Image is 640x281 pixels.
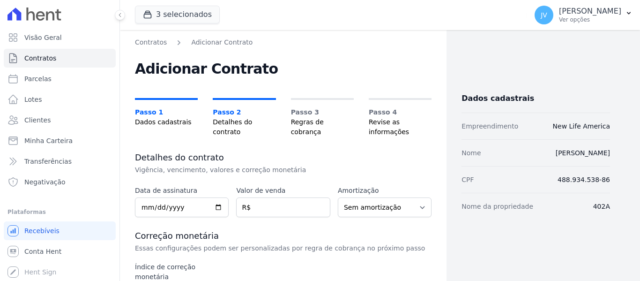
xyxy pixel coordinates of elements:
a: Minha Carteira [4,131,116,150]
a: Clientes [4,111,116,129]
span: Parcelas [24,74,52,84]
div: Plataformas [7,206,112,218]
span: Passo 1 [135,107,198,117]
a: Transferências [4,152,116,171]
a: Recebíveis [4,221,116,240]
a: Contratos [4,49,116,68]
h3: Dados cadastrais [461,92,610,105]
dt: Nome [461,147,481,159]
span: Passo 2 [213,107,275,117]
h2: Adicionar Contrato [135,62,432,76]
dd: 402A [593,201,610,212]
span: Passo 3 [291,107,354,117]
span: Transferências [24,157,72,166]
button: 3 selecionados [135,6,220,23]
nav: Breadcrumb [135,38,432,47]
dd: New Life America [553,121,610,132]
span: Lotes [24,95,42,104]
label: Data de assinatura [135,186,229,196]
span: Negativação [24,177,66,187]
a: Contratos [135,38,167,47]
span: Recebíveis [24,226,60,235]
span: Clientes [24,115,51,125]
span: JV [541,12,547,18]
span: Passo 4 [369,107,432,117]
p: Essas configurações podem ser personalizadas por regra de cobrança no próximo passo [135,243,432,253]
dd: 488.934.538-86 [558,174,610,185]
dd: [PERSON_NAME] [556,147,610,159]
a: Adicionar Contrato [191,38,253,47]
a: Conta Hent [4,242,116,261]
h3: Correção monetária [135,230,432,242]
a: Parcelas [4,69,116,88]
a: Visão Geral [4,28,116,47]
nav: Progress [135,98,432,137]
p: Ver opções [559,16,621,23]
h3: Detalhes do contrato [135,152,432,163]
span: Visão Geral [24,33,62,42]
button: JV [PERSON_NAME] Ver opções [527,2,640,28]
span: Regras de cobrança [291,117,354,137]
span: Contratos [24,53,56,63]
a: Lotes [4,90,116,109]
span: Conta Hent [24,247,61,256]
dt: CPF [461,174,474,185]
label: Valor de venda [236,186,330,196]
span: Revise as informações [369,117,432,137]
p: Vigência, vencimento, valores e correção monetária [135,165,432,175]
label: Amortização [338,186,432,196]
a: Negativação [4,173,116,191]
span: Minha Carteira [24,136,73,145]
dt: Nome da propriedade [461,201,533,212]
span: Dados cadastrais [135,117,198,127]
p: [PERSON_NAME] [559,7,621,16]
span: Detalhes do contrato [213,117,275,137]
dt: Empreendimento [461,121,518,132]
